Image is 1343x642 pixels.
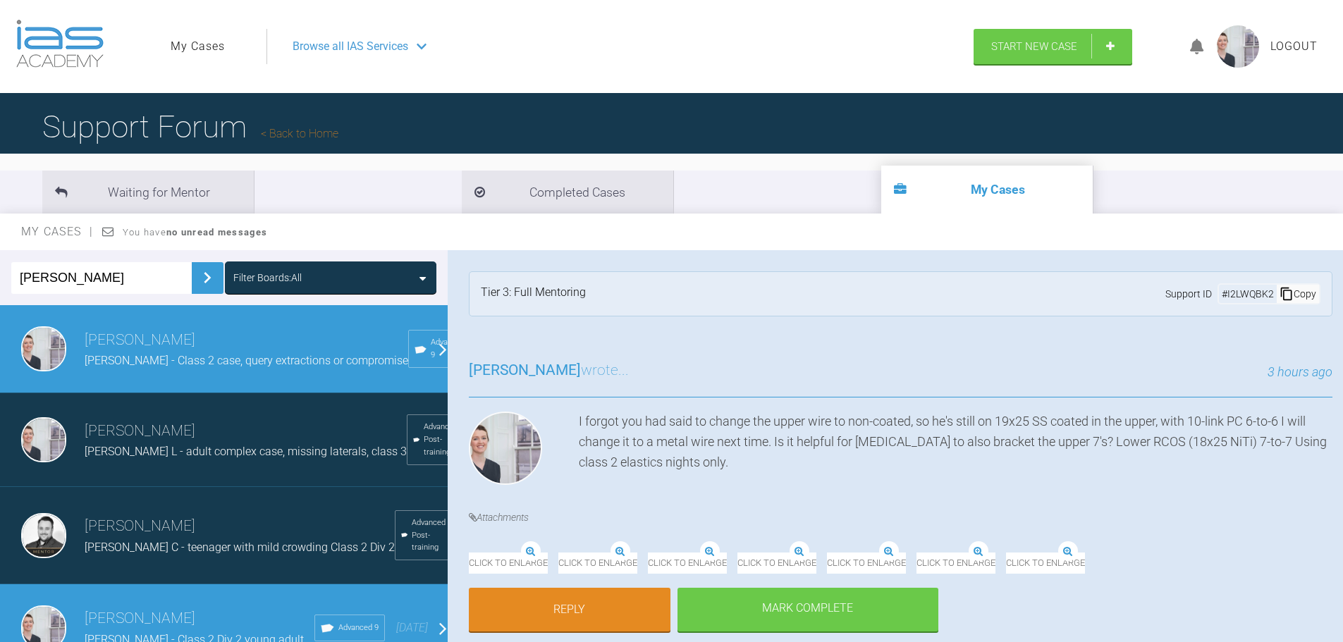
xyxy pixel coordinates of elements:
[579,412,1332,490] div: I forgot you had said to change the upper wire to non-coated, so he's still on 19x25 SS coated in...
[85,445,407,458] span: [PERSON_NAME] L - adult complex case, missing laterals, class 3
[261,127,338,140] a: Back to Home
[85,328,408,352] h3: [PERSON_NAME]
[21,326,66,371] img: laura burns
[469,510,1332,525] h4: Attachments
[431,336,466,362] span: Advanced 9
[469,359,629,383] h3: wrote...
[412,517,453,555] span: Advanced Post-training
[1270,37,1318,56] a: Logout
[737,553,816,574] span: Click to enlarge
[1277,285,1319,303] div: Copy
[85,607,314,631] h3: [PERSON_NAME]
[338,622,379,634] span: Advanced 9
[424,421,465,459] span: Advanced Post-training
[677,588,938,631] div: Mark Complete
[85,354,408,367] span: [PERSON_NAME] - Class 2 case, query extractions or compromise
[233,270,302,285] div: Filter Boards: All
[396,621,428,634] span: [DATE]
[558,553,637,574] span: Click to enlarge
[827,553,906,574] span: Click to enlarge
[166,227,267,237] strong: no unread messages
[85,514,395,538] h3: [PERSON_NAME]
[42,102,338,152] h1: Support Forum
[1217,25,1259,68] img: profile.png
[469,588,670,631] a: Reply
[85,419,407,443] h3: [PERSON_NAME]
[462,171,673,214] li: Completed Cases
[123,227,267,237] span: You have
[85,541,395,554] span: [PERSON_NAME] C - teenager with mild crowding Class 2 Div 2
[648,553,727,574] span: Click to enlarge
[293,37,408,56] span: Browse all IAS Services
[21,225,94,238] span: My Cases
[21,513,66,558] img: Greg Souster
[42,171,254,214] li: Waiting for Mentor
[881,166,1093,214] li: My Cases
[916,553,995,574] span: Click to enlarge
[196,266,219,289] img: chevronRight.28bd32b0.svg
[1006,553,1085,574] span: Click to enlarge
[1219,286,1277,302] div: # I2LWQBK2
[991,40,1077,53] span: Start New Case
[171,37,225,56] a: My Cases
[1268,364,1332,379] span: 3 hours ago
[974,29,1132,64] a: Start New Case
[469,412,542,485] img: laura burns
[469,553,548,574] span: Click to enlarge
[11,262,192,294] input: Enter Case ID or Title
[21,417,66,462] img: laura burns
[481,283,586,304] div: Tier 3: Full Mentoring
[16,20,104,68] img: logo-light.3e3ef733.png
[1165,286,1212,302] span: Support ID
[469,362,581,378] span: [PERSON_NAME]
